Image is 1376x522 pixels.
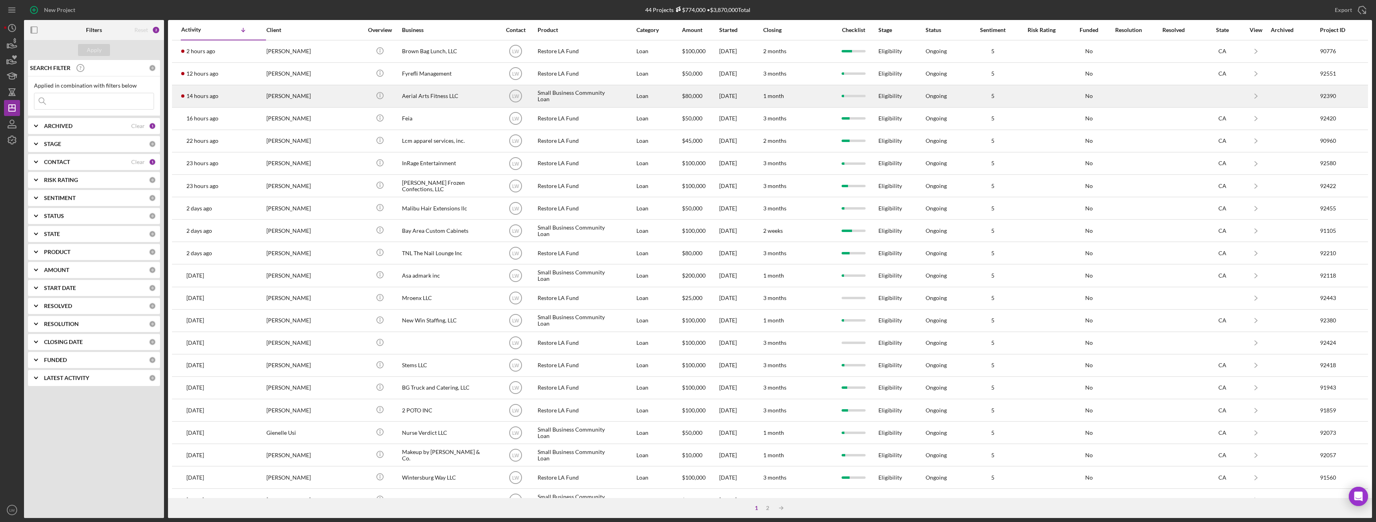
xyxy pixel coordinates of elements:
time: 2025-10-08 04:40 [186,70,218,77]
span: $100,000 [682,339,706,346]
div: Feia [402,108,482,129]
div: 5 [973,384,1013,391]
span: $50,000 [682,205,702,212]
div: 0 [149,374,156,382]
button: New Project [24,2,83,18]
div: Ongoing [926,205,947,212]
b: STAGE [44,141,61,147]
text: LW [512,116,520,122]
div: [PERSON_NAME] [266,242,346,264]
div: Lcm apparel services, inc. [402,130,482,152]
time: 3 months [763,339,786,346]
div: [PERSON_NAME] [266,41,346,62]
div: 5 [973,70,1013,77]
b: CONTACT [44,159,70,165]
div: Brown Bag Lunch, LLC [402,41,482,62]
div: [PERSON_NAME] [266,153,346,174]
div: Resolution [1115,27,1154,33]
div: No [1071,362,1107,368]
div: 5 [973,272,1013,279]
div: Restore LA Fund [538,41,618,62]
div: CA [1206,138,1238,144]
time: 1 month [763,317,784,324]
div: Ongoing [926,317,947,324]
div: Eligibility [878,377,917,398]
div: 0 [149,284,156,292]
div: Restore LA Fund [538,377,618,398]
div: Small Business Community Loan [538,86,618,107]
div: 0 [149,140,156,148]
div: CA [1206,250,1238,256]
span: $100,000 [682,160,706,166]
div: No [1071,70,1107,77]
div: [DATE] [719,41,755,62]
time: 3 months [763,384,786,391]
div: Asa admark inc [402,265,482,286]
div: Restore LA Fund [538,198,618,219]
div: Eligibility [878,242,917,264]
div: No [1071,317,1107,324]
div: 5 [973,340,1013,346]
b: ARCHIVED [44,123,72,129]
span: $100,000 [682,182,706,189]
time: 2025-10-05 19:54 [186,272,204,279]
div: [PERSON_NAME] [266,220,346,241]
div: Loan [636,86,674,107]
div: [PERSON_NAME] [266,265,346,286]
div: CA [1206,317,1238,324]
div: [PERSON_NAME] [266,355,346,376]
div: 5 [973,115,1013,122]
div: Clear [131,123,145,129]
div: Ongoing [926,250,947,256]
div: Loan [636,220,674,241]
b: CLOSING DATE [44,339,83,345]
div: Category [636,27,674,33]
time: 3 months [763,294,786,301]
div: 0 [149,212,156,220]
div: CA [1206,272,1238,279]
div: Archived [1271,27,1311,33]
text: LW [512,273,520,279]
time: 2025-10-07 18:10 [186,138,218,144]
b: SENTIMENT [44,195,76,201]
div: CA [1206,362,1238,368]
div: Fyrefli Management [402,63,482,84]
time: 2025-10-07 17:28 [186,183,218,189]
div: Loan [636,242,674,264]
div: Stems LLC [402,355,482,376]
div: CA [1206,205,1238,212]
div: No [1071,340,1107,346]
div: Eligibility [878,265,917,286]
div: 2 [152,26,160,34]
div: Funded [1071,27,1107,33]
time: 3 months [763,205,786,212]
time: 2025-10-03 02:17 [186,384,204,391]
div: [DATE] [719,355,755,376]
div: 0 [149,194,156,202]
text: LW [512,228,520,234]
div: Client [266,27,346,33]
div: Loan [636,198,674,219]
div: Stage [878,27,917,33]
div: No [1071,93,1107,99]
div: CA [1206,160,1238,166]
div: Loan [636,175,674,196]
b: START DATE [44,285,76,291]
time: 2 months [763,48,786,54]
span: $80,000 [682,92,702,99]
time: 2025-10-06 18:44 [186,250,212,256]
div: [PERSON_NAME] [266,198,346,219]
time: 2025-10-07 17:59 [186,160,218,166]
div: [DATE] [719,288,755,309]
div: Ongoing [926,362,947,368]
div: [DATE] [719,198,755,219]
div: Eligibility [878,108,917,129]
div: New Win Staffing, LLC [402,310,482,331]
div: No [1071,295,1107,301]
span: $100,000 [682,48,706,54]
text: LW [512,250,520,256]
time: 3 months [763,115,786,122]
div: 92380 [1320,310,1352,331]
div: Eligibility [878,153,917,174]
div: [DATE] [719,242,755,264]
